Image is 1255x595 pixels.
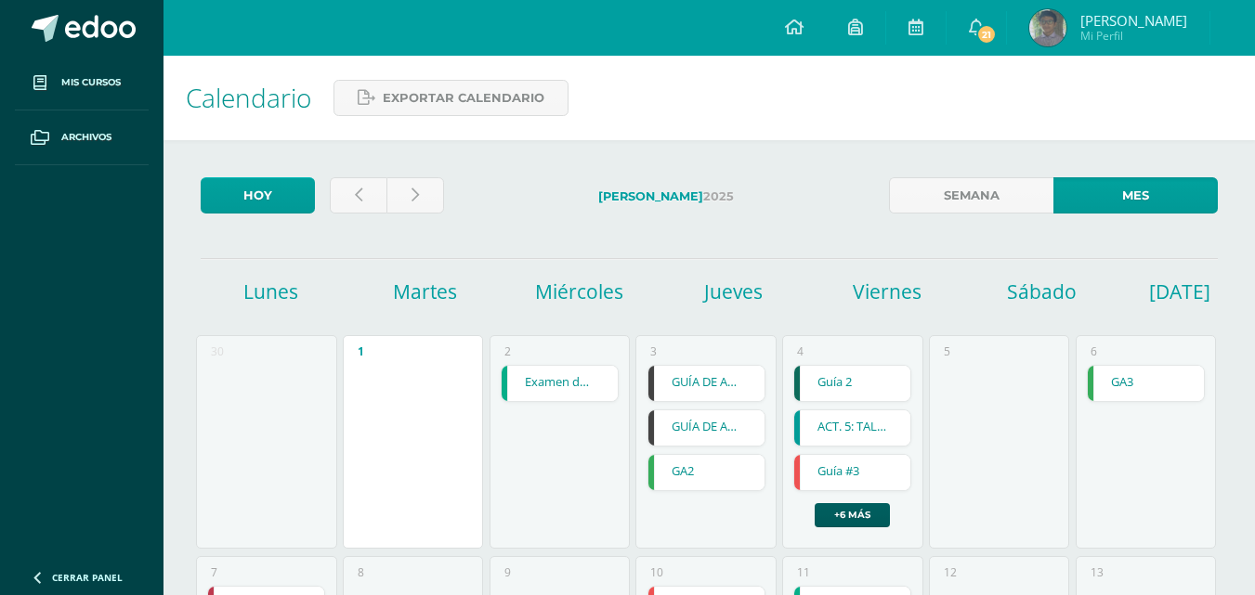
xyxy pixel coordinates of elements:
[976,24,997,45] span: 21
[598,189,703,203] strong: [PERSON_NAME]
[1029,9,1066,46] img: 831047bb42a30cdbb861b793bd2bca40.png
[61,75,121,90] span: Mis cursos
[197,278,346,304] h1: Lunes
[61,130,111,145] span: Archivos
[1080,11,1187,30] span: [PERSON_NAME]
[201,177,315,213] a: Hoy
[502,366,618,401] a: Examen de unidad
[1149,278,1172,304] h1: [DATE]
[648,455,765,490] a: GA2
[1091,343,1097,359] div: 6
[211,343,224,359] div: 30
[1053,177,1218,213] a: Mes
[797,564,810,580] div: 11
[814,278,962,304] h1: Viernes
[648,366,765,401] a: GUÍA DE APRENDIZAJE NO 3
[186,80,311,115] span: Calendario
[1091,564,1104,580] div: 13
[333,80,569,116] a: Exportar calendario
[794,455,910,490] a: Guía #3
[944,564,957,580] div: 12
[504,343,511,359] div: 2
[647,409,765,446] div: GUÍA DE APRENDIZAJE NO 1 | Tarea
[794,366,910,401] a: Guía 2
[15,56,149,110] a: Mis cursos
[815,503,890,527] a: +6 más
[351,278,500,304] h1: Martes
[211,564,217,580] div: 7
[794,410,910,446] a: ACT. 5: TALLERES DE [MEDICAL_DATA]
[1088,366,1204,401] a: GA3
[650,343,657,359] div: 3
[944,343,950,359] div: 5
[358,343,364,359] div: 1
[793,454,911,491] div: Guía #3 | Tarea
[1087,365,1205,402] div: GA3 | Tarea
[647,365,765,402] div: GUÍA DE APRENDIZAJE NO 3 | Tarea
[660,278,808,304] h1: Jueves
[505,278,654,304] h1: Miércoles
[797,343,804,359] div: 4
[1080,28,1187,44] span: Mi Perfil
[52,571,123,584] span: Cerrar panel
[647,454,765,491] div: GA2 | Tarea
[504,564,511,580] div: 9
[459,177,874,215] label: 2025
[968,278,1117,304] h1: Sábado
[383,81,544,115] span: Exportar calendario
[15,110,149,165] a: Archivos
[358,564,364,580] div: 8
[650,564,663,580] div: 10
[889,177,1053,213] a: Semana
[793,409,911,446] div: ACT. 5: TALLERES DE ACOSO ESCOLAR | Tarea
[793,365,911,402] div: Guía 2 | Tarea
[648,410,765,446] a: GUÍA DE APRENDIZAJE NO 1
[501,365,619,402] div: Examen de unidad | Tarea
